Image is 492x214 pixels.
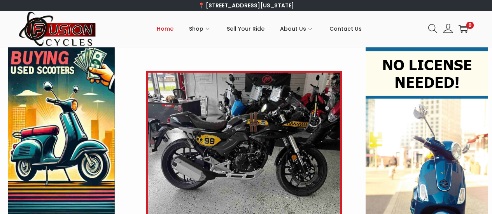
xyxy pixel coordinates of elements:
img: Woostify retina logo [19,11,96,47]
a: Contact Us [329,11,362,46]
a: 📍 [STREET_ADDRESS][US_STATE] [198,2,294,9]
span: Home [157,19,173,38]
a: About Us [280,11,314,46]
span: Shop [189,19,203,38]
span: Sell Your Ride [227,19,264,38]
nav: Primary navigation [96,11,422,46]
a: Home [157,11,173,46]
a: 0 [459,24,468,33]
a: Sell Your Ride [227,11,264,46]
a: Shop [189,11,211,46]
span: About Us [280,19,306,38]
span: Contact Us [329,19,362,38]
